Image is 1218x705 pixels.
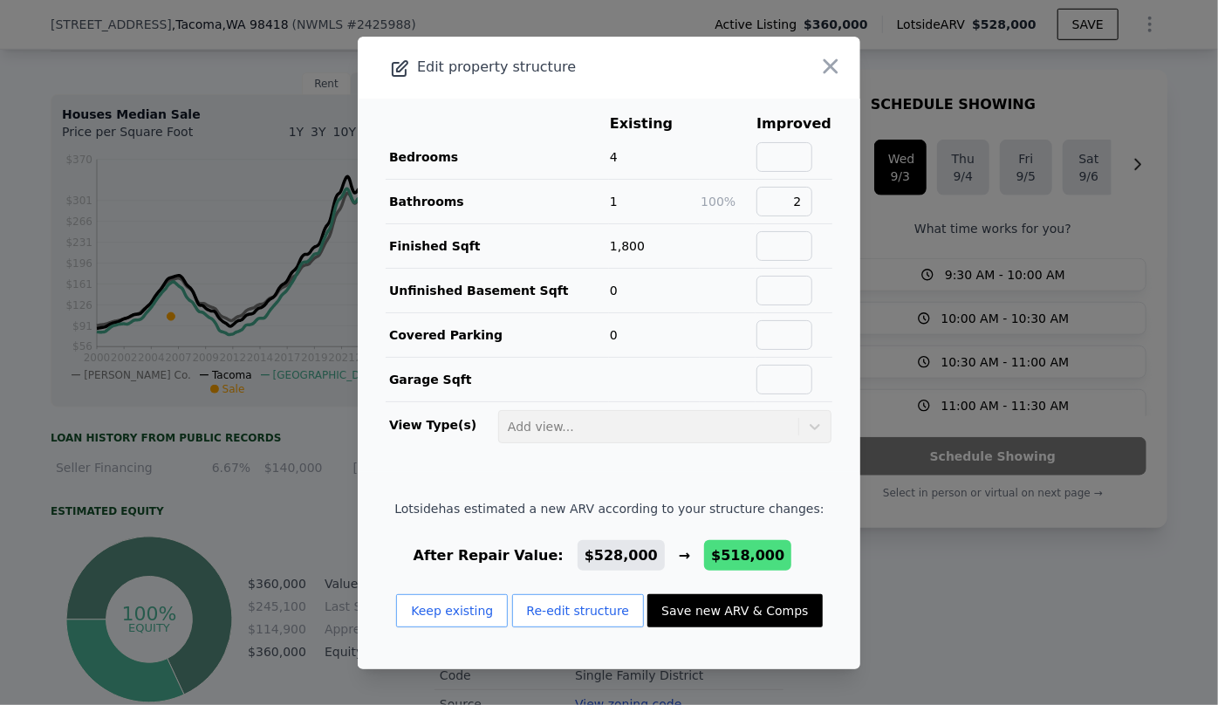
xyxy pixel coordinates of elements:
[610,195,618,209] span: 1
[394,500,824,517] span: Lotside has estimated a new ARV according to your structure changes:
[386,223,609,268] td: Finished Sqft
[386,357,609,401] td: Garage Sqft
[386,135,609,180] td: Bedrooms
[512,594,645,627] button: Re-edit structure
[609,113,700,135] th: Existing
[756,113,832,135] th: Improved
[701,195,736,209] span: 100%
[394,545,824,566] div: After Repair Value: →
[396,594,508,627] button: Keep existing
[386,402,497,444] td: View Type(s)
[386,179,609,223] td: Bathrooms
[386,312,609,357] td: Covered Parking
[610,150,618,164] span: 4
[610,284,618,298] span: 0
[610,239,645,253] span: 1,800
[647,594,822,627] button: Save new ARV & Comps
[386,268,609,312] td: Unfinished Basement Sqft
[711,547,784,564] span: $518,000
[610,328,618,342] span: 0
[358,55,760,79] div: Edit property structure
[585,547,658,564] span: $528,000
